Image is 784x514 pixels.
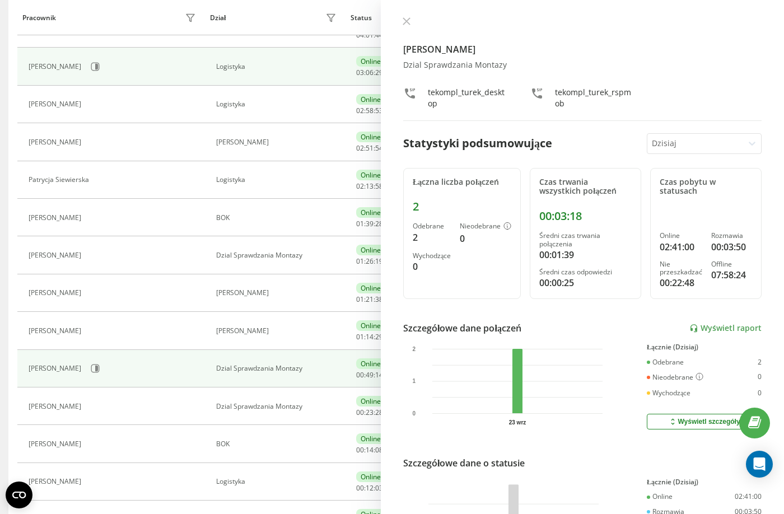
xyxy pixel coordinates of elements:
div: Online [356,56,385,67]
div: 00:01:39 [539,248,632,261]
div: 07:58:24 [711,268,752,282]
div: Dzial Sprawdzania Montazy [216,365,339,372]
span: 02 [356,181,364,191]
div: Wychodzące [413,252,451,260]
div: Open Intercom Messenger [746,451,773,478]
div: Średni czas odpowiedzi [539,268,632,276]
div: Odebrane [647,358,684,366]
div: Online [356,471,385,482]
div: Online [647,493,673,501]
div: 0 [460,232,511,245]
div: BOK [216,440,339,448]
div: Status [351,14,372,22]
div: : : [356,333,383,341]
div: 02:41:00 [660,240,702,254]
div: Nieodebrane [460,222,511,231]
div: : : [356,183,383,190]
div: Online [660,232,702,240]
div: : : [356,446,383,454]
span: 01 [356,256,364,266]
span: 01 [356,295,364,304]
span: 19 [375,256,383,266]
span: 14 [366,332,374,342]
button: Open CMP widget [6,482,32,508]
div: [PERSON_NAME] [216,138,339,146]
div: 0 [758,389,762,397]
div: : : [356,107,383,115]
div: Łączna liczba połączeń [413,177,511,187]
div: [PERSON_NAME] [29,63,84,71]
span: 13 [366,181,374,191]
span: 01 [356,219,364,228]
div: 0 [413,260,451,273]
div: [PERSON_NAME] [29,289,84,297]
div: tekompl_turek_rspmob [555,87,635,109]
div: Online [356,358,385,369]
div: Łącznie (Dzisiaj) [647,343,762,351]
div: Online [356,132,385,142]
span: 49 [366,370,374,380]
div: Rozmawia [711,232,752,240]
div: Pracownik [22,14,56,22]
span: 03 [356,68,364,77]
div: Online [356,245,385,255]
div: Wyświetl szczegóły [668,417,740,426]
div: 00:03:18 [539,209,632,223]
div: : : [356,371,383,379]
div: 0 [758,373,762,382]
div: Online [356,207,385,218]
div: : : [356,409,383,417]
span: 02 [356,106,364,115]
div: Dzial Sprawdzania Montazy [216,403,339,410]
div: Szczegółowe dane połączeń [403,321,521,335]
div: Online [356,320,385,331]
div: Online [356,433,385,444]
div: Online [356,396,385,406]
div: Łącznie (Dzisiaj) [647,478,762,486]
span: 06 [366,68,374,77]
span: 00 [356,445,364,455]
span: 00 [356,370,364,380]
div: Szczegółowe dane o statusie [403,456,525,470]
text: 2 [412,346,416,352]
div: 2 [413,231,451,244]
span: 02 [356,143,364,153]
text: 0 [412,410,416,417]
div: BOK [216,214,339,222]
div: Statystyki podsumowujące [403,135,552,152]
div: [PERSON_NAME] [29,478,84,485]
div: 2 [758,358,762,366]
div: Online [356,170,385,180]
div: : : [356,484,383,492]
div: Dział [210,14,226,22]
div: : : [356,69,383,77]
div: [PERSON_NAME] [29,403,84,410]
span: 01 [356,332,364,342]
div: [PERSON_NAME] [29,327,84,335]
div: Wychodzące [647,389,690,397]
div: 00:00:25 [539,276,632,289]
div: 00:22:48 [660,276,702,289]
div: Logistyka [216,478,339,485]
div: 02:41:00 [735,493,762,501]
span: 29 [375,332,383,342]
span: 39 [366,219,374,228]
div: Średni czas trwania połączenia [539,232,632,248]
div: [PERSON_NAME] [29,440,84,448]
div: Online [356,283,385,293]
a: Wyświetl raport [689,324,762,333]
div: [PERSON_NAME] [29,138,84,146]
div: Online [356,94,385,105]
div: Patrycja Siewierska [29,176,92,184]
div: [PERSON_NAME] [29,214,84,222]
div: Dzial Sprawdzania Montazy [216,251,339,259]
span: 21 [366,295,374,304]
h4: [PERSON_NAME] [403,43,762,56]
span: 58 [375,181,383,191]
span: 29 [375,68,383,77]
div: [PERSON_NAME] [29,365,84,372]
span: 03 [375,483,383,493]
div: [PERSON_NAME] [216,289,339,297]
div: [PERSON_NAME] [29,251,84,259]
div: : : [356,31,383,39]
